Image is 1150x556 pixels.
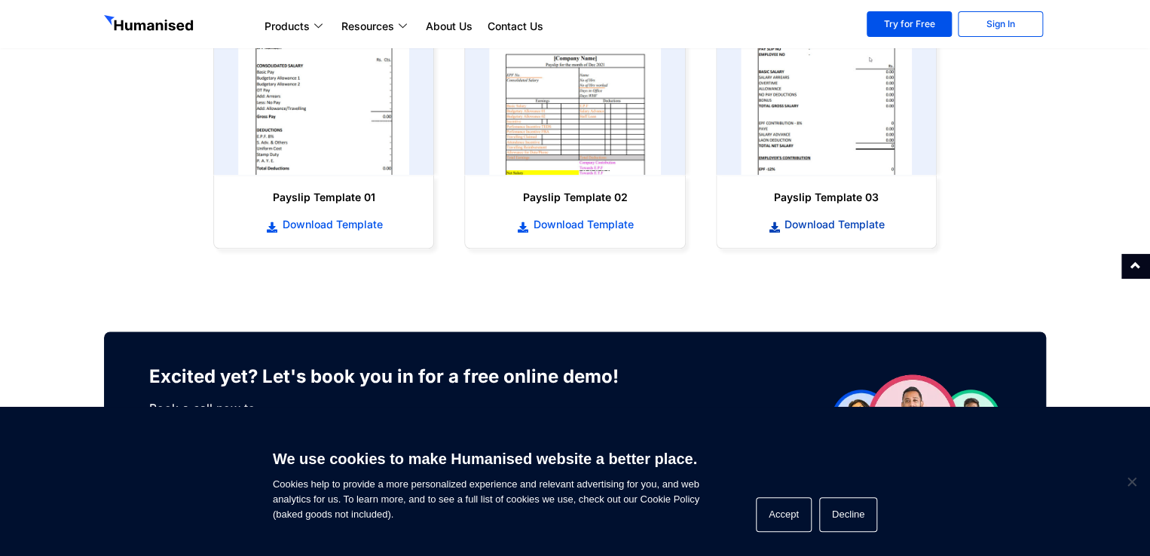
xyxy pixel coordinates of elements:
span: Download Template [278,217,382,232]
a: Resources [334,17,418,35]
button: Accept [756,497,812,532]
h6: Payslip Template 02 [480,190,669,205]
a: Contact Us [480,17,551,35]
a: Sign In [958,11,1043,37]
a: About Us [418,17,480,35]
img: GetHumanised Logo [104,15,196,35]
h6: Payslip Template 01 [229,190,418,205]
h3: Excited yet? Let's book you in for a free online demo! [149,362,643,392]
h6: Payslip Template 03 [732,190,921,205]
span: Decline [1124,474,1139,489]
a: Products [257,17,334,35]
a: Download Template [732,216,921,233]
button: Decline [819,497,877,532]
a: Try for Free [867,11,952,37]
span: Download Template [781,217,885,232]
span: Cookies help to provide a more personalized experience and relevant advertising for you, and web ... [273,441,699,522]
span: Download Template [530,217,634,232]
a: Download Template [229,216,418,233]
p: Book a call now to: [149,399,643,417]
h6: We use cookies to make Humanised website a better place. [273,448,699,469]
a: Download Template [480,216,669,233]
